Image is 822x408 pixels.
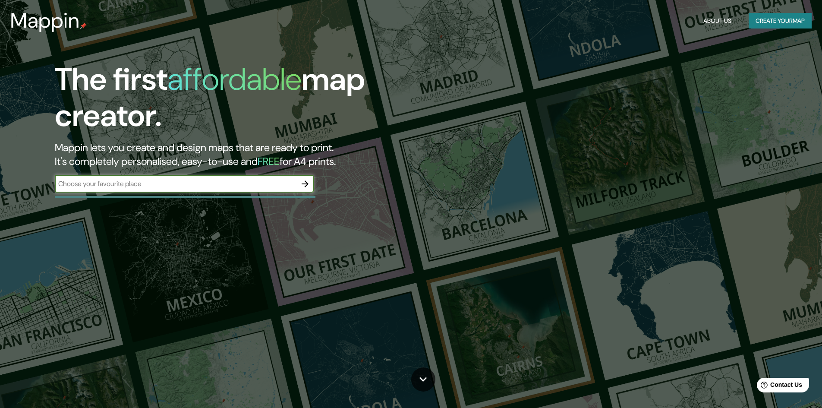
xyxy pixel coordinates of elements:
h1: affordable [167,59,302,99]
button: Create yourmap [749,13,812,29]
h5: FREE [258,155,280,168]
input: Choose your favourite place [55,179,296,189]
h3: Mappin [10,9,80,33]
iframe: Help widget launcher [745,374,813,399]
h2: Mappin lets you create and design maps that are ready to print. It's completely personalised, eas... [55,141,466,168]
h1: The first map creator. [55,61,466,141]
img: mappin-pin [80,22,87,29]
button: About Us [700,13,735,29]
